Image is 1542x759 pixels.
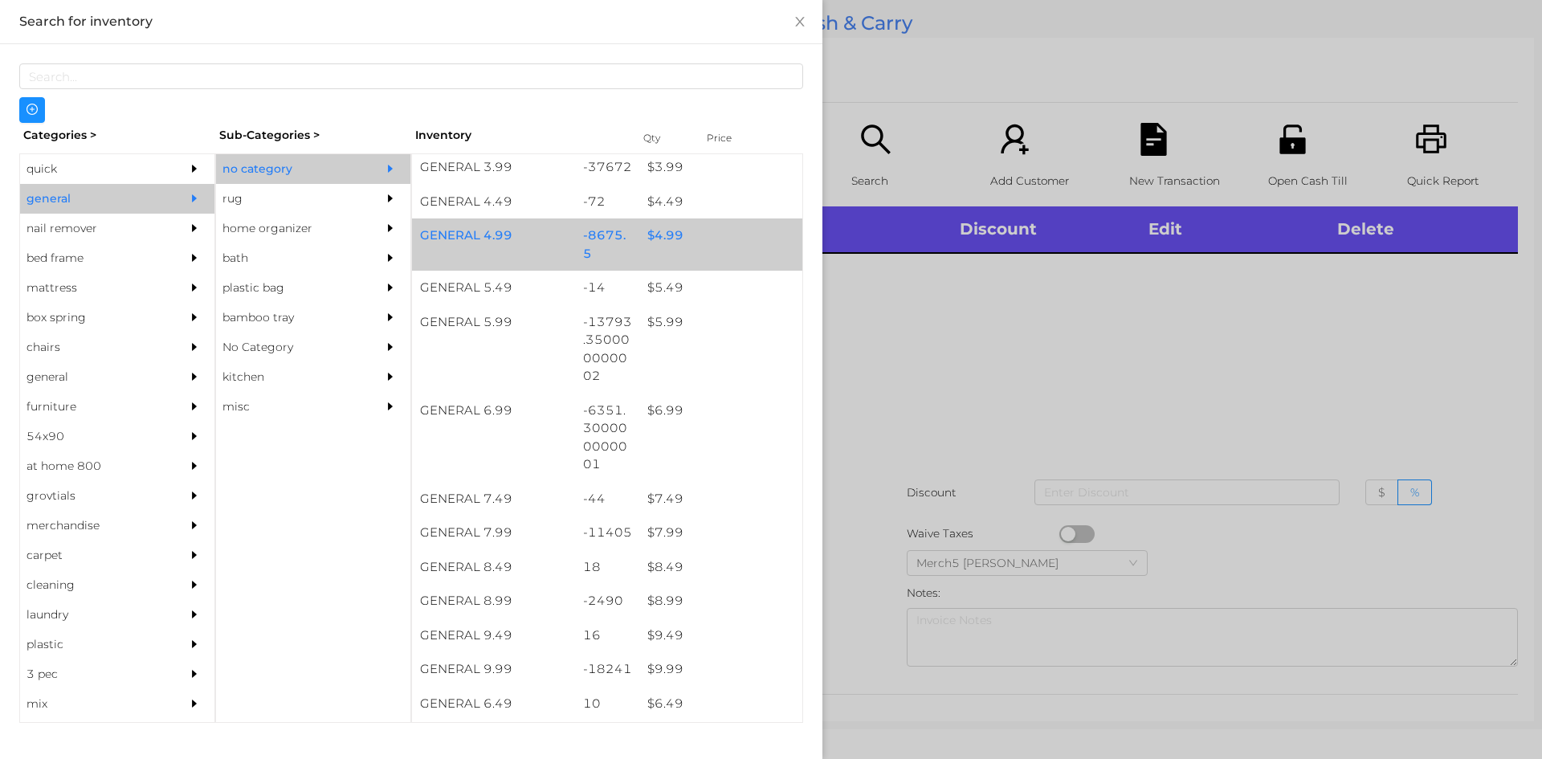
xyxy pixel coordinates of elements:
div: $ 7.49 [639,482,802,516]
div: $ 5.49 [639,271,802,305]
div: -2490 [575,584,640,618]
div: quick [20,154,166,184]
div: GENERAL 7.99 [412,516,575,550]
div: chairs [20,333,166,362]
i: icon: caret-right [189,579,200,590]
div: GENERAL 10.49 [412,720,575,755]
i: icon: caret-right [189,520,200,531]
div: GENERAL 3.99 [412,150,575,185]
div: -11405 [575,516,640,550]
div: -72 [575,185,640,219]
div: -8675.5 [575,218,640,271]
div: furniture [20,392,166,422]
div: $ 6.49 [639,687,802,721]
i: icon: caret-right [189,222,200,234]
div: GENERAL 9.49 [412,618,575,653]
div: $ 3.99 [639,150,802,185]
i: icon: caret-right [189,609,200,620]
i: icon: caret-right [189,668,200,679]
div: at home 800 [20,451,166,481]
div: home organizer [216,214,362,243]
div: 16 [575,618,640,653]
div: bath [216,243,362,273]
div: -37672 [575,150,640,185]
div: $ 10.49 [639,720,802,755]
div: Categories > [19,123,215,148]
i: icon: caret-right [189,341,200,353]
div: rug [216,184,362,214]
i: icon: caret-right [189,490,200,501]
i: icon: caret-right [189,549,200,561]
div: GENERAL 6.99 [412,394,575,428]
i: icon: close [793,15,806,28]
div: $ 8.99 [639,584,802,618]
i: icon: caret-right [385,341,396,353]
div: kitchen [216,362,362,392]
i: icon: caret-right [189,401,200,412]
i: icon: caret-right [385,282,396,293]
div: plastic [20,630,166,659]
div: GENERAL 6.49 [412,687,575,721]
div: -13793.350000000002 [575,305,640,394]
div: general [20,184,166,214]
div: $ 9.99 [639,652,802,687]
div: No Category [216,333,362,362]
input: Search... [19,63,803,89]
div: 22 [575,720,640,755]
i: icon: caret-right [189,431,200,442]
div: $ 6.99 [639,394,802,428]
div: $ 5.99 [639,305,802,340]
i: icon: caret-right [189,282,200,293]
i: icon: caret-right [189,371,200,382]
div: 3 pec [20,659,166,689]
div: GENERAL 5.49 [412,271,575,305]
i: icon: caret-right [385,193,396,204]
div: Qty [639,127,687,149]
i: icon: caret-right [189,193,200,204]
div: 18 [575,550,640,585]
i: icon: caret-right [385,371,396,382]
div: mattress [20,273,166,303]
div: plastic bag [216,273,362,303]
i: icon: caret-right [385,222,396,234]
i: icon: caret-right [385,401,396,412]
div: bamboo tray [216,303,362,333]
div: GENERAL 8.49 [412,550,575,585]
i: icon: caret-right [189,698,200,709]
i: icon: caret-right [385,163,396,174]
div: $ 4.49 [639,185,802,219]
div: GENERAL 9.99 [412,652,575,687]
div: general [20,362,166,392]
i: icon: caret-right [189,312,200,323]
div: -6351.300000000001 [575,394,640,482]
div: bed frame [20,243,166,273]
div: GENERAL 7.49 [412,482,575,516]
button: icon: plus-circle [19,97,45,123]
div: Search for inventory [19,13,803,31]
div: Inventory [415,127,623,144]
i: icon: caret-right [189,252,200,263]
div: Sub-Categories > [215,123,411,148]
div: $ 9.49 [639,618,802,653]
div: no category [216,154,362,184]
div: cleaning [20,570,166,600]
div: grovtials [20,481,166,511]
div: GENERAL 4.99 [412,218,575,253]
div: appliances [20,719,166,749]
div: box spring [20,303,166,333]
i: icon: caret-right [189,163,200,174]
div: mix [20,689,166,719]
div: -18241 [575,652,640,687]
div: GENERAL 8.99 [412,584,575,618]
div: $ 7.99 [639,516,802,550]
div: -14 [575,271,640,305]
i: icon: caret-right [189,460,200,471]
div: Price [703,127,767,149]
div: carpet [20,541,166,570]
div: 10 [575,687,640,721]
div: $ 8.49 [639,550,802,585]
div: laundry [20,600,166,630]
div: GENERAL 5.99 [412,305,575,340]
div: nail remover [20,214,166,243]
i: icon: caret-right [189,639,200,650]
